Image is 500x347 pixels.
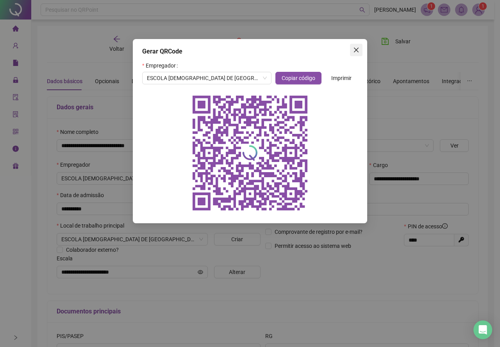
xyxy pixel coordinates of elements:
div: Open Intercom Messenger [473,320,492,339]
button: Imprimir [325,72,358,84]
span: close [353,47,359,53]
span: Imprimir [331,74,352,82]
span: ESCOLA ADVENTISTA DE PARIPE [147,72,267,84]
img: qrcode do empregador [187,91,312,215]
span: Copiar código [282,74,315,82]
div: Gerar QRCode [142,47,358,56]
label: Empregador [142,59,181,72]
button: Copiar código [275,72,321,84]
button: Close [350,44,362,56]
